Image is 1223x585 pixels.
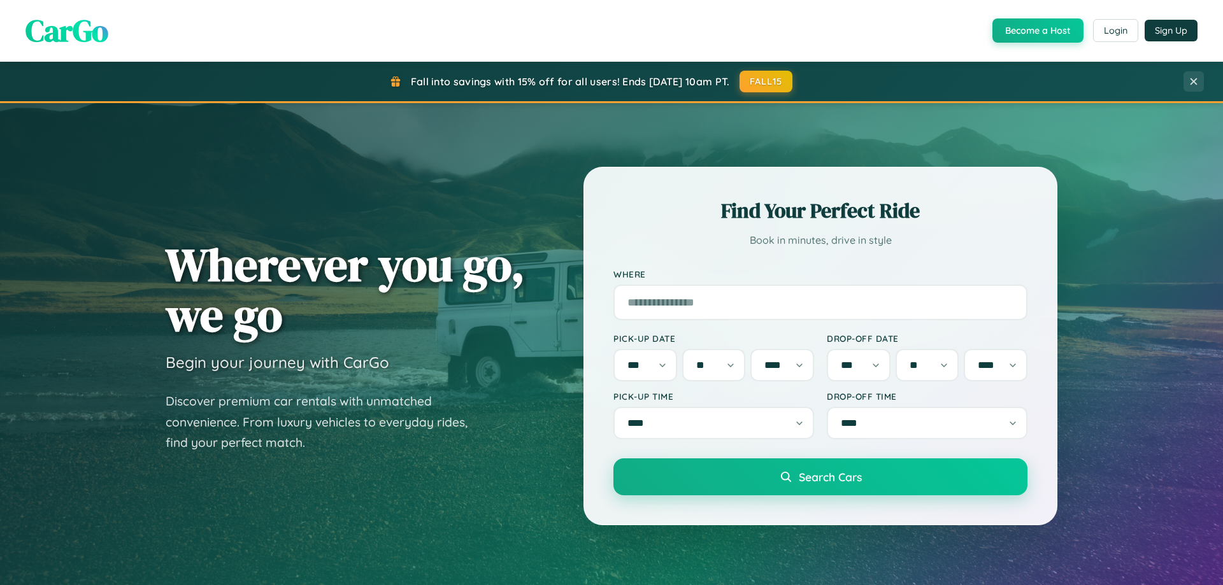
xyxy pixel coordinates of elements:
h3: Begin your journey with CarGo [166,353,389,372]
label: Pick-up Time [613,391,814,402]
span: Fall into savings with 15% off for all users! Ends [DATE] 10am PT. [411,75,730,88]
label: Where [613,269,1027,279]
button: Login [1093,19,1138,42]
button: Sign Up [1145,20,1198,41]
span: Search Cars [799,470,862,484]
span: CarGo [25,10,108,52]
label: Pick-up Date [613,333,814,344]
h2: Find Your Perfect Ride [613,197,1027,225]
h1: Wherever you go, we go [166,239,525,340]
label: Drop-off Time [827,391,1027,402]
label: Drop-off Date [827,333,1027,344]
button: Become a Host [992,18,1084,43]
button: FALL15 [740,71,793,92]
p: Discover premium car rentals with unmatched convenience. From luxury vehicles to everyday rides, ... [166,391,484,453]
button: Search Cars [613,458,1027,495]
p: Book in minutes, drive in style [613,231,1027,250]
